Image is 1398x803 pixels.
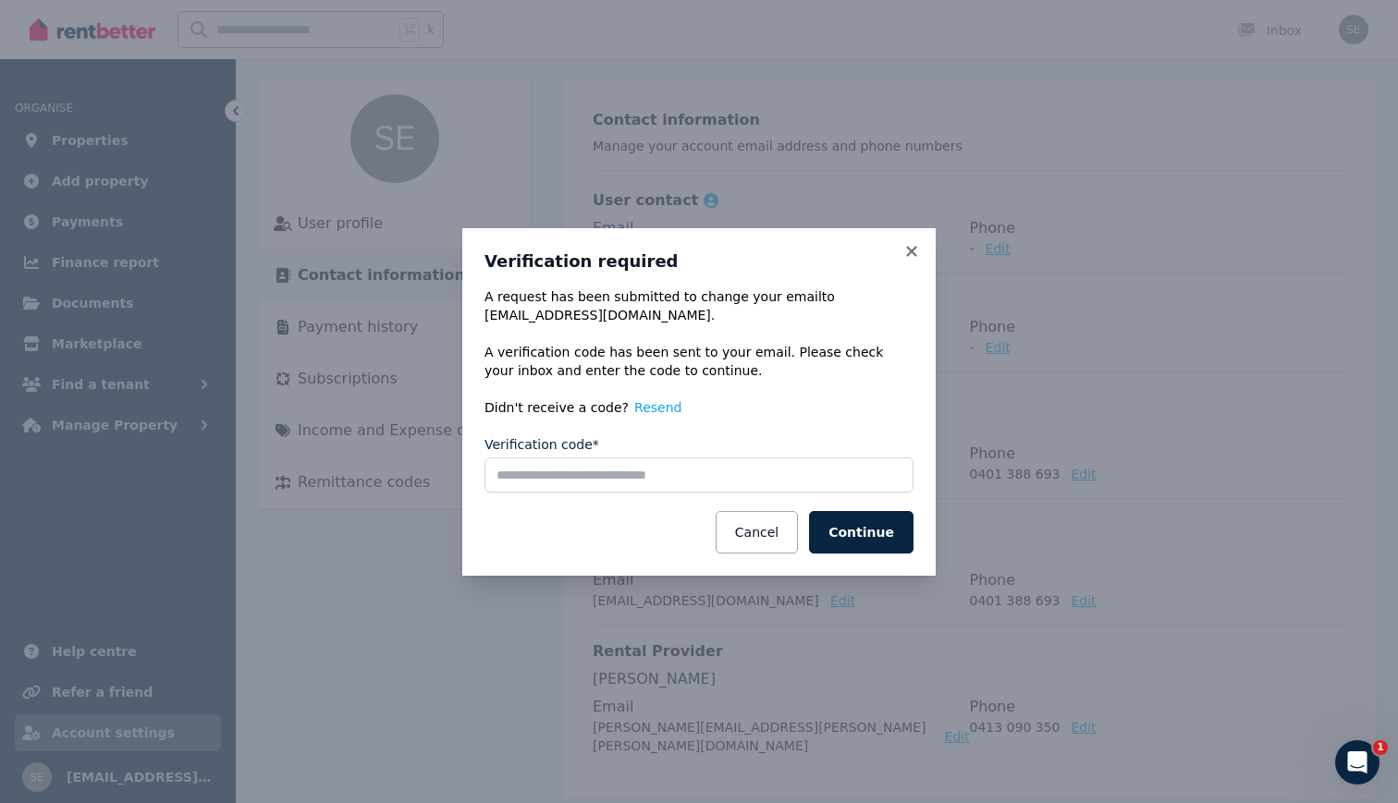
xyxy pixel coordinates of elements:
button: Continue [809,511,914,554]
label: Verification code* [484,435,599,454]
div: A request has been submitted to change your email to [EMAIL_ADDRESS][DOMAIN_NAME] . [484,287,914,324]
iframe: Intercom live chat [1335,740,1380,785]
span: 1 [1373,740,1388,755]
span: Didn't receive a code? [484,398,629,417]
p: A verification code has been sent to your email. Please check your inbox and enter the code to co... [484,343,914,380]
button: Cancel [716,511,798,554]
button: Resend [634,398,681,417]
h3: Verification required [484,250,914,273]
